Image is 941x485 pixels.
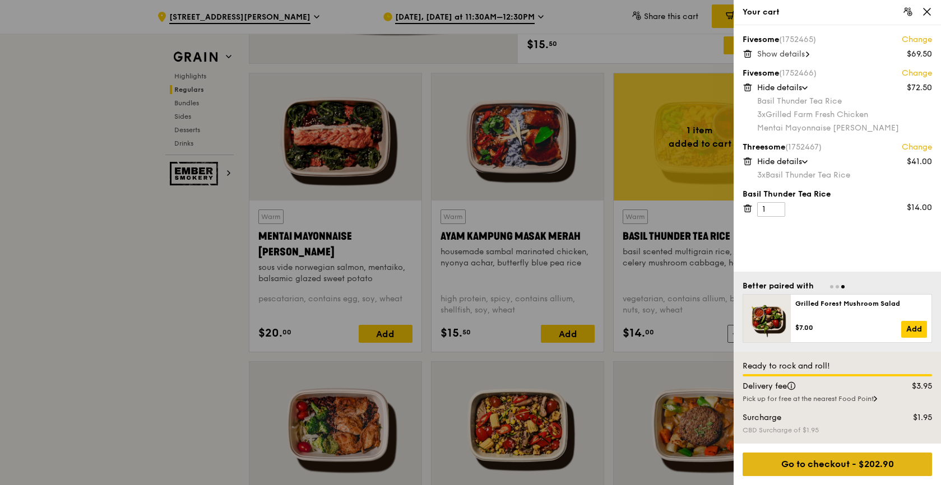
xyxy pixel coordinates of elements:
div: Basil Thunder Tea Rice [757,170,932,181]
div: Mentai Mayonnaise [PERSON_NAME] [757,123,932,134]
span: 3x [757,170,766,180]
div: Fivesome [743,34,932,45]
div: Threesome [743,142,932,153]
a: Change [902,142,932,153]
span: Go to slide 2 [836,285,839,288]
div: $41.00 [907,156,932,167]
div: Pick up for free at the nearest Food Point [743,394,932,403]
div: $1.95 [888,412,939,423]
div: Better paired with [743,281,814,292]
span: Go to slide 3 [841,285,845,288]
div: $69.50 [907,49,932,60]
div: $72.50 [907,82,932,94]
div: CBD Surcharge of $1.95 [743,426,932,435]
div: Basil Thunder Tea Rice [743,189,932,200]
span: (1752467) [785,142,822,152]
div: $7.00 [795,323,901,332]
div: Go to checkout - $202.90 [743,453,932,476]
span: (1752465) [779,35,816,44]
div: Grilled Farm Fresh Chicken [757,109,932,120]
div: $14.00 [907,202,932,213]
span: 3x [757,110,766,119]
div: Basil Thunder Tea Rice [757,96,932,107]
div: Ready to rock and roll! [743,361,932,372]
span: Go to slide 1 [830,285,833,288]
div: Delivery fee [736,381,888,392]
div: Your cart [743,7,932,18]
div: Surcharge [736,412,888,423]
a: Change [902,68,932,79]
a: Add [901,321,927,338]
div: $3.95 [888,381,939,392]
span: (1752466) [779,68,817,78]
div: Grilled Forest Mushroom Salad [795,299,927,308]
span: Hide details [757,157,802,166]
span: Show details [757,49,805,59]
a: Change [902,34,932,45]
span: Hide details [757,83,802,92]
div: Fivesome [743,68,932,79]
